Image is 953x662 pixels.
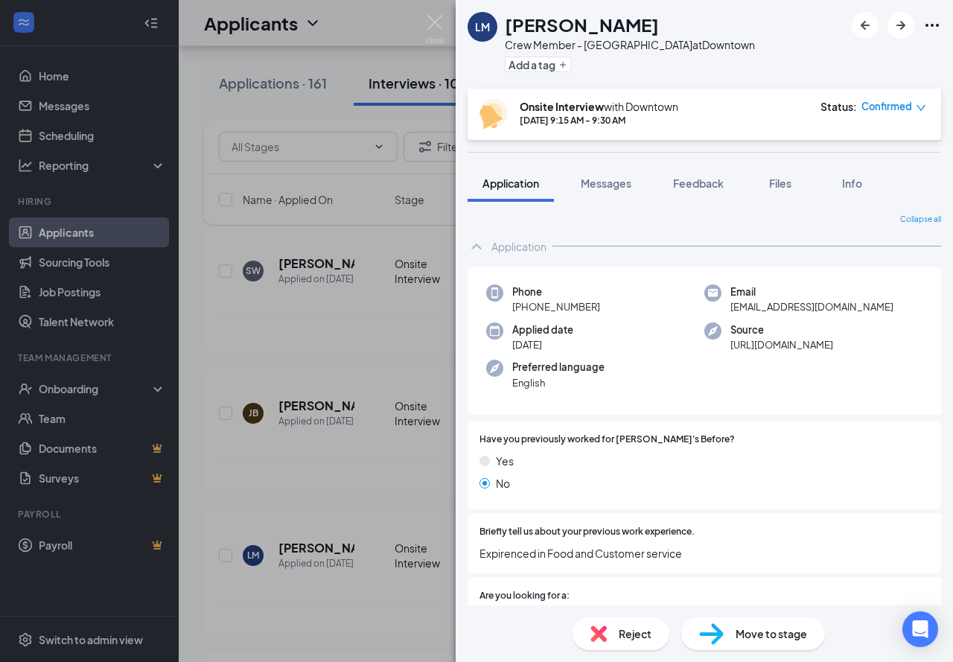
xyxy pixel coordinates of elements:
[491,239,546,254] div: Application
[730,337,833,352] span: [URL][DOMAIN_NAME]
[923,16,941,34] svg: Ellipses
[852,12,879,39] button: ArrowLeftNew
[619,626,651,642] span: Reject
[479,545,929,561] span: Expirenced in Food and Customer service
[496,475,510,491] span: No
[482,176,539,190] span: Application
[916,103,926,113] span: down
[902,611,938,647] div: Open Intercom Messenger
[842,176,862,190] span: Info
[479,525,695,539] span: Briefly tell us about your previous work experience.
[468,238,485,255] svg: ChevronUp
[892,16,910,34] svg: ArrowRight
[512,360,605,375] span: Preferred language
[505,57,571,72] button: PlusAdd a tag
[505,37,755,52] div: Crew Member - [GEOGRAPHIC_DATA] at Downtown
[769,176,791,190] span: Files
[512,284,600,299] span: Phone
[512,337,573,352] span: [DATE]
[520,99,678,114] div: with Downtown
[520,114,678,127] div: [DATE] 9:15 AM - 9:30 AM
[736,626,807,642] span: Move to stage
[887,12,914,39] button: ArrowRight
[861,99,912,114] span: Confirmed
[856,16,874,34] svg: ArrowLeftNew
[496,453,514,469] span: Yes
[900,214,941,226] span: Collapse all
[581,176,631,190] span: Messages
[512,322,573,337] span: Applied date
[820,99,857,114] div: Status :
[558,60,567,69] svg: Plus
[479,433,735,447] span: Have you previously worked for [PERSON_NAME]'s Before?
[730,284,893,299] span: Email
[730,322,833,337] span: Source
[479,589,570,603] span: Are you looking for a:
[673,176,724,190] span: Feedback
[512,375,605,390] span: English
[730,299,893,314] span: [EMAIL_ADDRESS][DOMAIN_NAME]
[505,12,659,37] h1: [PERSON_NAME]
[520,100,604,113] b: Onsite Interview
[475,19,490,34] div: LM
[512,299,600,314] span: [PHONE_NUMBER]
